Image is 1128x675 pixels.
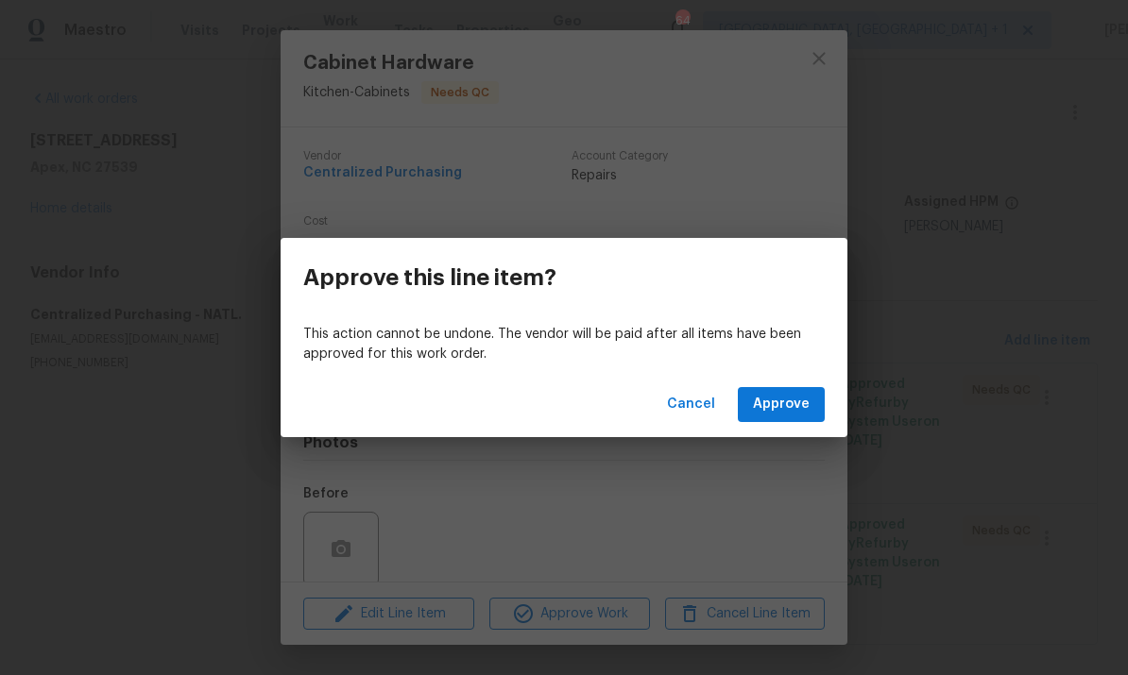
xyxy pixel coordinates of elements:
button: Approve [738,387,825,422]
p: This action cannot be undone. The vendor will be paid after all items have been approved for this... [303,325,825,364]
button: Cancel [659,387,723,422]
span: Cancel [667,393,715,416]
span: Approve [753,393,810,416]
h3: Approve this line item? [303,264,556,291]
